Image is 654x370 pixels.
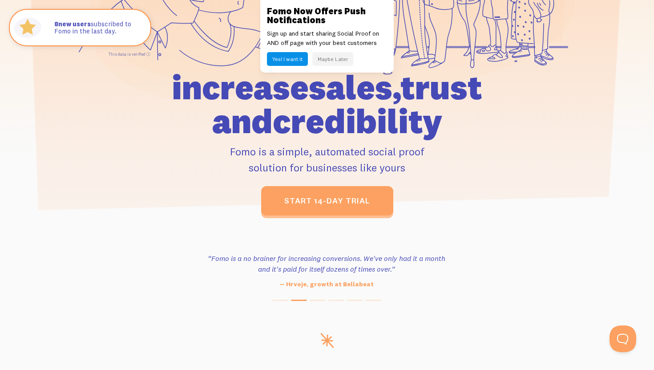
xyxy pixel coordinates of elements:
[261,186,393,215] a: start 14-day trial
[312,52,353,66] button: Maybe Later
[121,143,533,175] p: Fomo is a simple, automated social proof solution for businesses like yours
[54,20,141,35] p: subscribed to Fomo in the last day.
[54,20,91,28] strong: new users
[54,20,58,28] span: 8
[267,7,387,24] h3: Fomo Now Offers Push Notifications
[610,325,636,352] iframe: Help Scout Beacon - Open
[205,280,448,289] p: — Hrvoje, growth at Bellabeat
[205,253,448,274] h3: “Fomo is a no brainer for increasing conversions. We've only had it a month and it's paid for its...
[121,70,533,138] h1: increase sales, trust and credibility
[109,52,150,57] a: This data is verified ⓘ
[12,12,44,44] img: Fomo
[267,52,308,66] button: Yes! I want it
[267,29,387,48] p: Sign up and start sharing Social Proof on AND off page with your best customers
